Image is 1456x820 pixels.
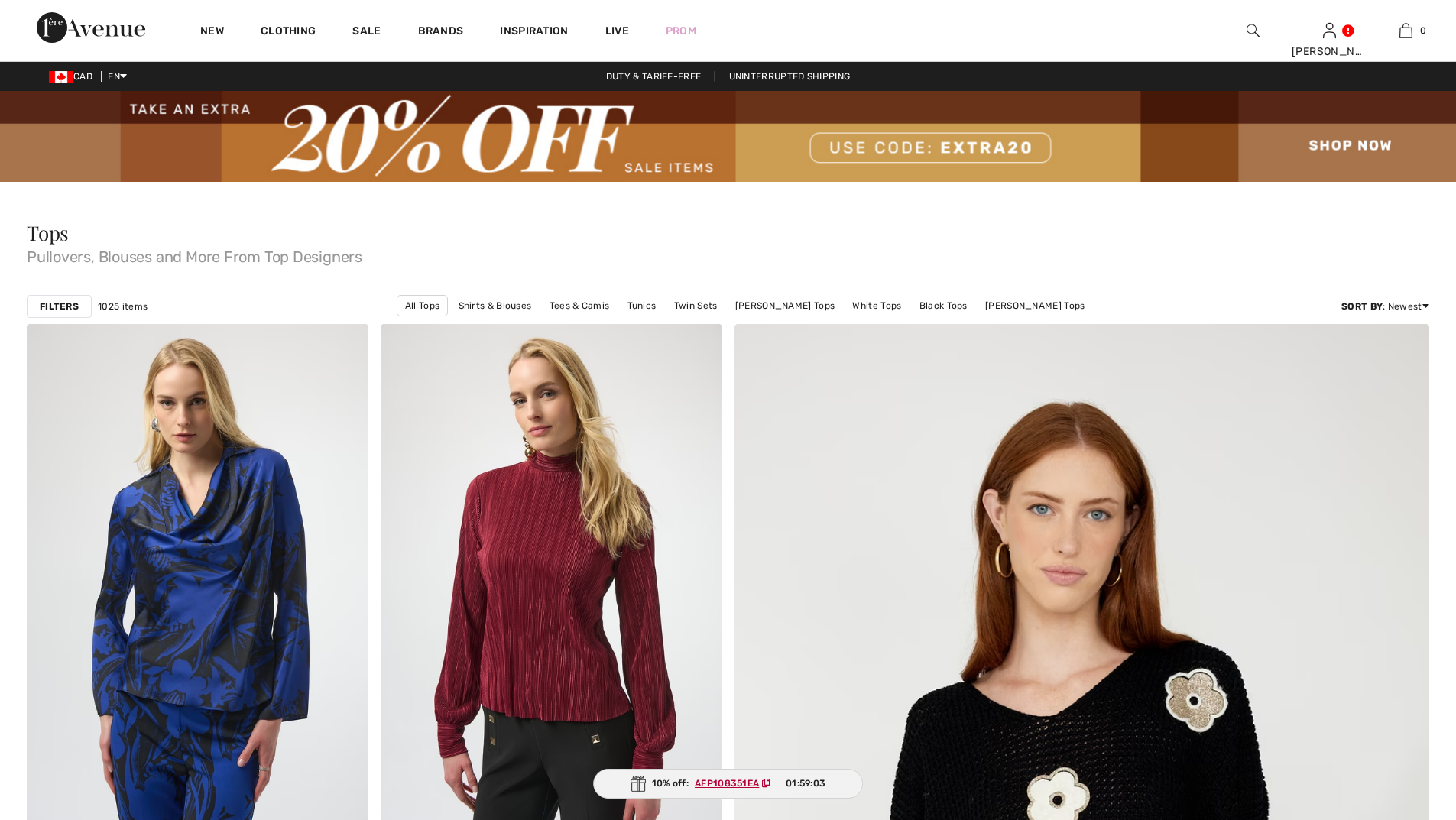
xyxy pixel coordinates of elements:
[40,300,79,313] strong: Filters
[397,295,448,316] a: All Tops
[728,296,842,316] a: [PERSON_NAME] Tops
[1341,301,1383,312] strong: Sort By
[845,296,909,316] a: White Tops
[666,23,696,39] a: Prom
[98,300,148,313] span: 1025 items
[631,776,646,792] img: Gift.svg
[786,776,825,790] span: 01:59:03
[200,24,224,41] a: New
[500,24,568,41] span: Inspiration
[912,296,975,316] a: Black Tops
[418,24,464,41] a: Brands
[978,296,1092,316] a: [PERSON_NAME] Tops
[1399,21,1412,40] img: My Bag
[1323,23,1336,37] a: Sign In
[352,24,381,41] a: Sale
[27,219,69,246] span: Tops
[37,12,145,43] img: 1ère Avenue
[1420,24,1426,37] span: 0
[666,296,725,316] a: Twin Sets
[27,243,1429,264] span: Pullovers, Blouses and More From Top Designers
[542,296,618,316] a: Tees & Camis
[261,24,316,41] a: Clothing
[620,296,664,316] a: Tunics
[1358,705,1441,744] iframe: Opens a widget where you can find more information
[1323,21,1336,40] img: My Info
[593,769,864,799] div: 10% off:
[1368,21,1443,40] a: 0
[49,71,73,83] img: Canadian Dollar
[108,71,127,82] span: EN
[1292,44,1367,60] div: [PERSON_NAME]
[1247,21,1260,40] img: search the website
[49,71,99,82] span: CAD
[605,23,629,39] a: Live
[1341,300,1429,313] div: : Newest
[451,296,540,316] a: Shirts & Blouses
[695,778,759,789] ins: AFP108351EA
